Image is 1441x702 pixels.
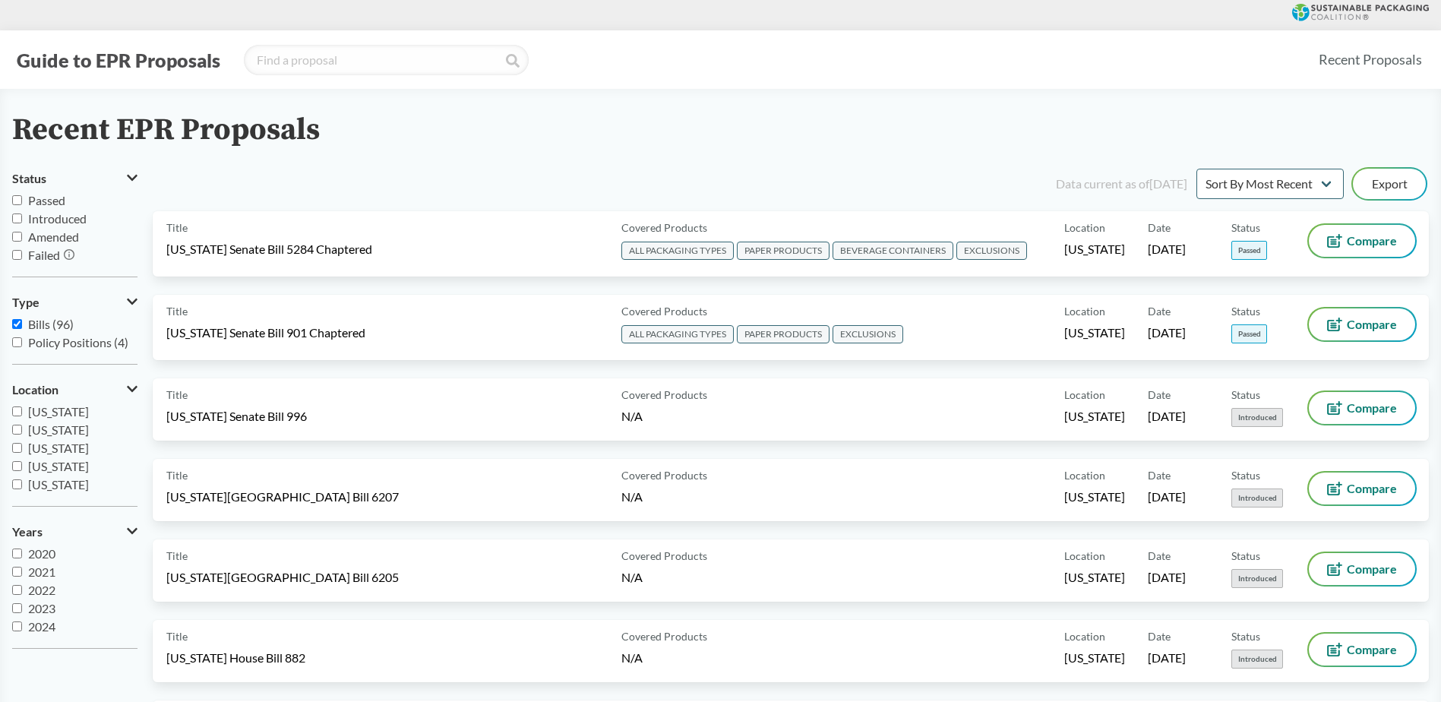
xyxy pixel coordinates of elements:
input: Failed [12,250,22,260]
button: Compare [1309,634,1415,666]
input: Amended [12,232,22,242]
span: Title [166,467,188,483]
span: Covered Products [621,387,707,403]
span: Title [166,303,188,319]
span: Title [166,628,188,644]
span: Compare [1347,643,1397,656]
input: 2020 [12,549,22,558]
span: Passed [28,193,65,207]
span: PAPER PRODUCTS [737,325,830,343]
input: Introduced [12,213,22,223]
span: Covered Products [621,303,707,319]
div: Data current as of [DATE] [1056,175,1187,193]
span: Type [12,296,40,309]
span: Status [1231,387,1260,403]
span: N/A [621,570,643,584]
span: [US_STATE] [28,441,89,455]
button: Compare [1309,473,1415,504]
span: EXCLUSIONS [956,242,1027,260]
span: Introduced [1231,569,1283,588]
span: [DATE] [1148,408,1186,425]
button: Status [12,166,137,191]
span: Introduced [1231,489,1283,508]
button: Compare [1309,392,1415,424]
button: Compare [1309,553,1415,585]
button: Years [12,519,137,545]
input: Passed [12,195,22,205]
span: Policy Positions (4) [28,335,128,349]
span: Failed [28,248,60,262]
span: Location [1064,548,1105,564]
span: Status [1231,467,1260,483]
span: Compare [1347,482,1397,495]
input: [US_STATE] [12,443,22,453]
span: N/A [621,489,643,504]
span: [US_STATE] [1064,569,1125,586]
span: ALL PACKAGING TYPES [621,325,734,343]
button: Compare [1309,225,1415,257]
span: Status [1231,628,1260,644]
span: 2020 [28,546,55,561]
span: [DATE] [1148,324,1186,341]
span: Location [12,383,58,397]
span: Compare [1347,402,1397,414]
input: [US_STATE] [12,406,22,416]
button: Guide to EPR Proposals [12,48,225,72]
span: [US_STATE][GEOGRAPHIC_DATA] Bill 6207 [166,489,399,505]
span: PAPER PRODUCTS [737,242,830,260]
input: 2024 [12,621,22,631]
span: Compare [1347,318,1397,330]
input: [US_STATE] [12,479,22,489]
button: Export [1353,169,1426,199]
span: [US_STATE] [1064,408,1125,425]
span: Location [1064,220,1105,236]
span: EXCLUSIONS [833,325,903,343]
span: Introduced [1231,650,1283,669]
span: Covered Products [621,628,707,644]
span: Amended [28,229,79,244]
span: [US_STATE] [1064,489,1125,505]
span: [US_STATE] Senate Bill 901 Chaptered [166,324,365,341]
span: ALL PACKAGING TYPES [621,242,734,260]
span: 2021 [28,564,55,579]
span: Location [1064,387,1105,403]
a: Recent Proposals [1312,43,1429,77]
span: Date [1148,628,1171,644]
span: [US_STATE] [1064,650,1125,666]
span: Passed [1231,324,1267,343]
input: 2022 [12,585,22,595]
span: [DATE] [1148,489,1186,505]
span: [US_STATE] [28,404,89,419]
input: 2023 [12,603,22,613]
span: [DATE] [1148,241,1186,258]
span: Status [1231,548,1260,564]
span: Status [1231,220,1260,236]
span: N/A [621,409,643,423]
span: [US_STATE] Senate Bill 996 [166,408,307,425]
span: [US_STATE] [28,422,89,437]
span: [DATE] [1148,650,1186,666]
span: 2023 [28,601,55,615]
span: Date [1148,548,1171,564]
span: [DATE] [1148,569,1186,586]
input: Policy Positions (4) [12,337,22,347]
span: [US_STATE] House Bill 882 [166,650,305,666]
span: 2024 [28,619,55,634]
span: Location [1064,467,1105,483]
span: Date [1148,387,1171,403]
span: Years [12,525,43,539]
span: [US_STATE] Senate Bill 5284 Chaptered [166,241,372,258]
input: Find a proposal [244,45,529,75]
span: [US_STATE] [1064,324,1125,341]
span: Status [1231,303,1260,319]
span: Date [1148,467,1171,483]
span: Covered Products [621,548,707,564]
span: Title [166,548,188,564]
span: Date [1148,220,1171,236]
span: BEVERAGE CONTAINERS [833,242,953,260]
span: Title [166,387,188,403]
button: Location [12,377,137,403]
span: [US_STATE] [28,459,89,473]
span: [US_STATE] [28,477,89,492]
span: Compare [1347,235,1397,247]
